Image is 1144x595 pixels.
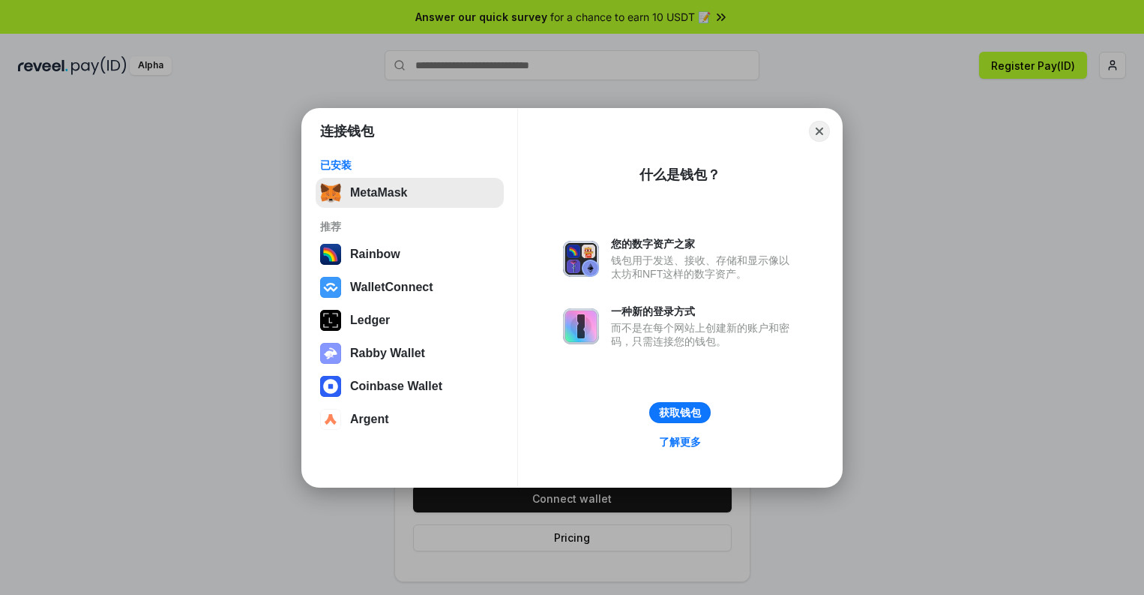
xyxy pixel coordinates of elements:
div: Ledger [350,314,390,327]
img: svg+xml,%3Csvg%20xmlns%3D%22http%3A%2F%2Fwww.w3.org%2F2000%2Fsvg%22%20fill%3D%22none%22%20viewBox... [563,308,599,344]
div: Coinbase Wallet [350,380,442,393]
a: 了解更多 [650,432,710,452]
div: 而不是在每个网站上创建新的账户和密码，只需连接您的钱包。 [611,321,797,348]
button: Coinbase Wallet [316,371,504,401]
div: 获取钱包 [659,406,701,419]
img: svg+xml,%3Csvg%20xmlns%3D%22http%3A%2F%2Fwww.w3.org%2F2000%2Fsvg%22%20width%3D%2228%22%20height%3... [320,310,341,331]
img: svg+xml,%3Csvg%20fill%3D%22none%22%20height%3D%2233%22%20viewBox%3D%220%200%2035%2033%22%20width%... [320,182,341,203]
button: MetaMask [316,178,504,208]
img: svg+xml,%3Csvg%20xmlns%3D%22http%3A%2F%2Fwww.w3.org%2F2000%2Fsvg%22%20fill%3D%22none%22%20viewBox... [320,343,341,364]
img: svg+xml,%3Csvg%20width%3D%22120%22%20height%3D%22120%22%20viewBox%3D%220%200%20120%20120%22%20fil... [320,244,341,265]
button: Argent [316,404,504,434]
div: 什么是钱包？ [639,166,720,184]
button: Rainbow [316,239,504,269]
div: Rabby Wallet [350,347,425,360]
div: 一种新的登录方式 [611,305,797,318]
img: svg+xml,%3Csvg%20width%3D%2228%22%20height%3D%2228%22%20viewBox%3D%220%200%2028%2028%22%20fill%3D... [320,376,341,397]
img: svg+xml,%3Csvg%20xmlns%3D%22http%3A%2F%2Fwww.w3.org%2F2000%2Fsvg%22%20fill%3D%22none%22%20viewBox... [563,241,599,277]
img: svg+xml,%3Csvg%20width%3D%2228%22%20height%3D%2228%22%20viewBox%3D%220%200%2028%2028%22%20fill%3D... [320,409,341,430]
div: 了解更多 [659,435,701,449]
div: 钱包用于发送、接收、存储和显示像以太坊和NFT这样的数字资产。 [611,254,797,281]
div: 推荐 [320,220,499,233]
div: Rainbow [350,248,400,261]
div: MetaMask [350,186,407,200]
button: Ledger [316,305,504,335]
div: WalletConnect [350,281,433,294]
button: Rabby Wallet [316,338,504,368]
button: 获取钱包 [649,402,711,423]
div: Argent [350,413,389,426]
h1: 连接钱包 [320,122,374,140]
button: Close [809,121,830,142]
img: svg+xml,%3Csvg%20width%3D%2228%22%20height%3D%2228%22%20viewBox%3D%220%200%2028%2028%22%20fill%3D... [320,277,341,298]
div: 已安装 [320,158,499,172]
button: WalletConnect [316,272,504,302]
div: 您的数字资产之家 [611,237,797,251]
